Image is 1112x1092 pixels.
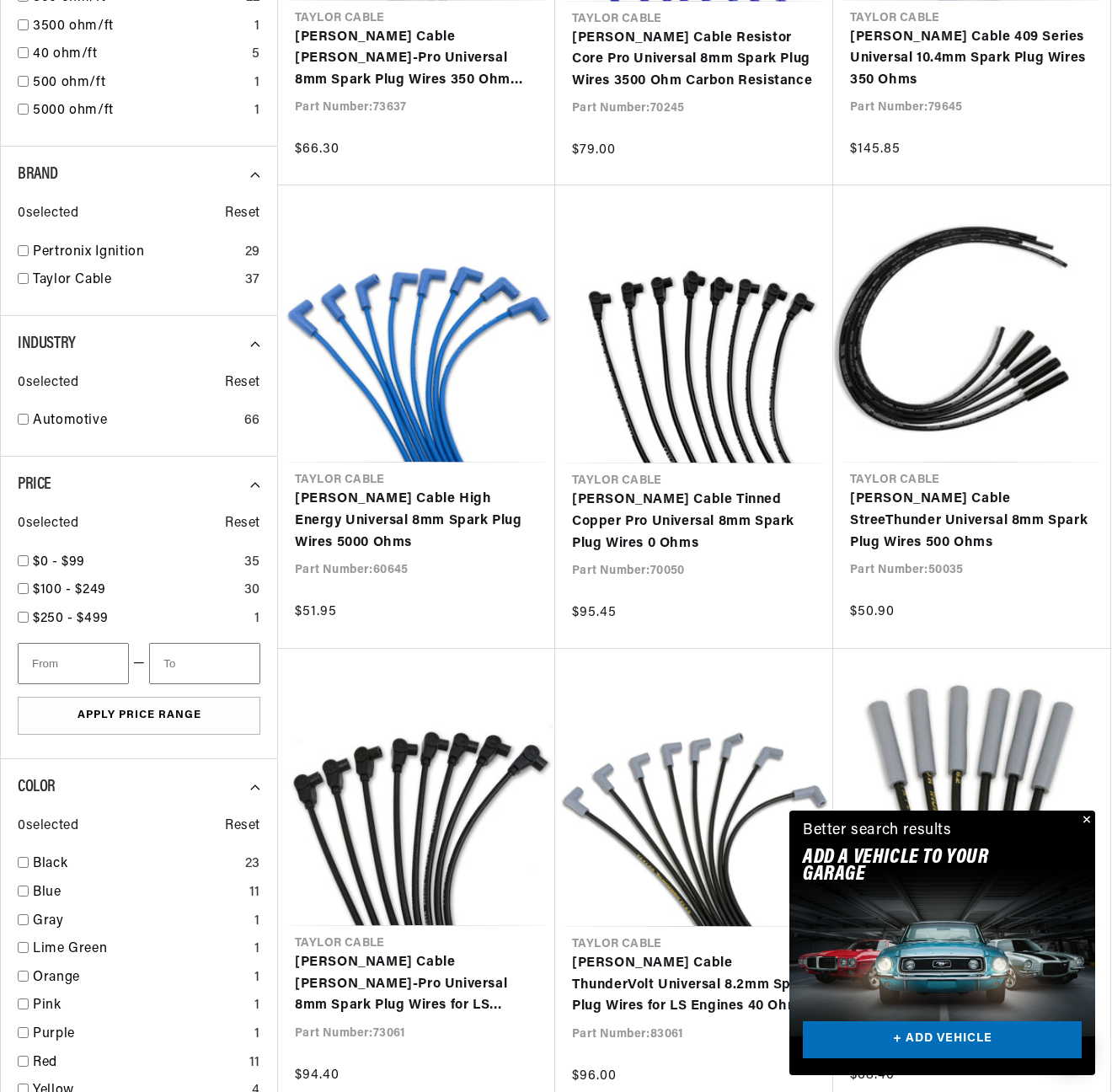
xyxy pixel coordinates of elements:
[33,72,248,94] a: 500 ohm/ft
[33,16,248,38] a: 3500 ohm/ft
[33,939,248,961] a: Lime Green
[18,335,76,352] span: Industry
[1075,811,1095,831] button: Close
[850,27,1093,92] a: [PERSON_NAME] Cable 409 Series Universal 10.4mm Spark Plug Wires 350 Ohms
[295,952,538,1017] a: [PERSON_NAME] Cable [PERSON_NAME]-Pro Universal 8mm Spark Plug Wires for LS Engines 350 Ohms
[18,476,51,493] span: Price
[225,513,260,535] span: Reset
[572,953,816,1018] a: [PERSON_NAME] Cable ThunderVolt Universal 8.2mm Spark Plug Wires for LS Engines 40 Ohms
[18,372,78,394] span: 0 selected
[133,653,146,675] span: —
[149,643,260,684] input: To
[33,854,238,875] a: Black
[254,1024,260,1046] div: 1
[803,819,952,843] div: Better search results
[33,410,238,432] a: Automotive
[295,489,538,554] a: [PERSON_NAME] Cable High Energy Universal 8mm Spark Plug Wires 5000 Ohms
[254,911,260,933] div: 1
[803,849,1040,884] h2: Add A VEHICLE to your garage
[572,490,816,554] a: [PERSON_NAME] Cable Tinned Copper Pro Universal 8mm Spark Plug Wires 0 Ohms
[245,242,260,264] div: 29
[245,270,260,292] div: 37
[254,16,260,38] div: 1
[18,697,260,735] button: Apply Price Range
[33,967,248,989] a: Orange
[18,816,78,838] span: 0 selected
[225,816,260,838] span: Reset
[244,552,260,574] div: 35
[33,911,248,933] a: Gray
[249,1052,260,1074] div: 11
[245,854,260,875] div: 23
[18,513,78,535] span: 0 selected
[254,939,260,961] div: 1
[18,643,129,684] input: From
[33,1052,243,1074] a: Red
[18,166,58,183] span: Brand
[33,995,248,1017] a: Pink
[33,583,106,597] span: $100 - $249
[254,995,260,1017] div: 1
[249,882,260,904] div: 11
[33,100,248,122] a: 5000 ohm/ft
[252,44,260,66] div: 5
[572,28,816,93] a: [PERSON_NAME] Cable Resistor Core Pro Universal 8mm Spark Plug Wires 3500 Ohm Carbon Resistance
[244,410,260,432] div: 66
[225,372,260,394] span: Reset
[33,555,85,569] span: $0 - $99
[33,270,238,292] a: Taylor Cable
[254,72,260,94] div: 1
[18,779,56,795] span: Color
[244,580,260,602] div: 30
[803,1021,1082,1059] a: + ADD VEHICLE
[33,1024,248,1046] a: Purple
[33,612,109,625] span: $250 - $499
[33,882,243,904] a: Blue
[225,203,260,225] span: Reset
[850,489,1093,554] a: [PERSON_NAME] Cable StreeThunder Universal 8mm Spark Plug Wires 500 Ohms
[254,100,260,122] div: 1
[18,203,78,225] span: 0 selected
[254,967,260,989] div: 1
[295,27,538,92] a: [PERSON_NAME] Cable [PERSON_NAME]-Pro Universal 8mm Spark Plug Wires 350 Ohm Suppression
[33,242,238,264] a: Pertronix Ignition
[254,608,260,630] div: 1
[33,44,245,66] a: 40 ohm/ft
